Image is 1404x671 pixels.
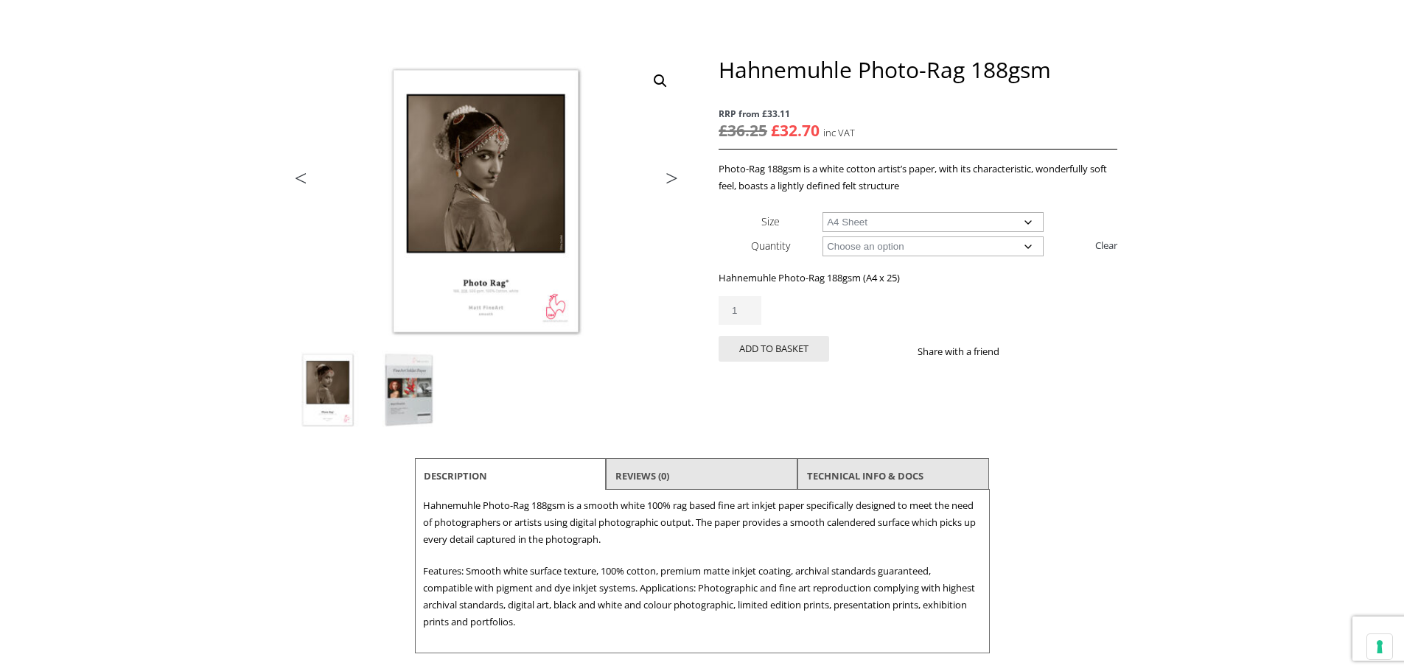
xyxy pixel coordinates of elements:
[423,563,982,630] p: Features: Smooth white surface texture, 100% cotton, premium matte inkjet coating, archival stand...
[719,161,1117,194] p: Photo-Rag 188gsm is a white cotton artist’s paper, with its characteristic, wonderfully soft feel...
[771,120,780,141] span: £
[424,463,487,489] a: Description
[423,497,982,548] p: Hahnemuhle Photo-Rag 188gsm is a smooth white 100% rag based fine art inkjet paper specifically d...
[751,239,790,253] label: Quantity
[288,351,368,430] img: Hahnemuhle Photo-Rag 188gsm
[1017,345,1029,357] img: facebook sharing button
[1367,634,1392,659] button: Your consent preferences for tracking technologies
[719,336,829,362] button: Add to basket
[1095,233,1117,257] a: Clear options
[807,463,923,489] a: TECHNICAL INFO & DOCS
[647,68,674,94] a: View full-screen image gallery
[719,296,761,325] input: Product quantity
[719,105,1117,122] span: RRP from £33.11
[918,343,1017,360] p: Share with a friend
[771,120,820,141] bdi: 32.70
[1052,345,1064,357] img: email sharing button
[719,120,767,141] bdi: 36.25
[761,214,780,228] label: Size
[719,120,727,141] span: £
[1035,345,1047,357] img: twitter sharing button
[369,351,449,430] img: Hahnemuhle Photo-Rag 188gsm - Image 2
[719,56,1117,83] h1: Hahnemuhle Photo-Rag 188gsm
[719,270,1117,287] p: Hahnemuhle Photo-Rag 188gsm (A4 x 25)
[615,463,669,489] a: Reviews (0)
